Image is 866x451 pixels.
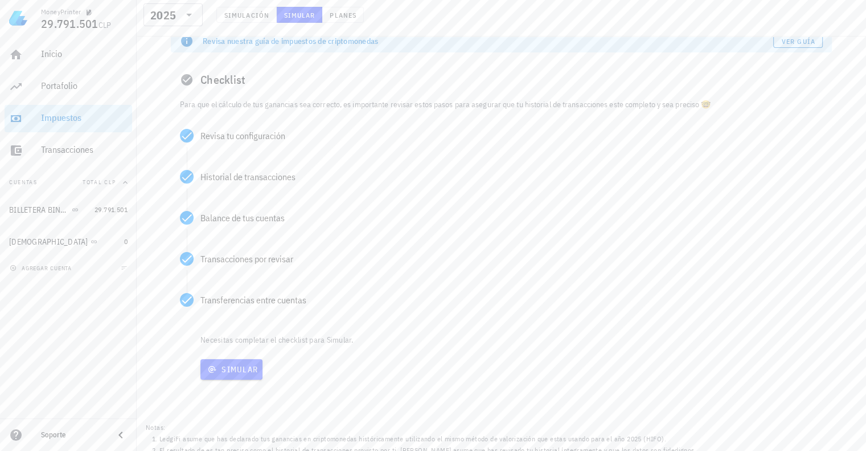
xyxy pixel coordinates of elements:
[9,9,27,27] img: LedgiFi
[203,35,773,47] div: Revisa nuestra guía de impuestos de criptomonedas
[284,11,315,19] span: Simular
[329,11,356,19] span: Planes
[200,213,823,222] div: Balance de tus cuentas
[200,254,823,263] div: Transacciones por revisar
[41,430,105,440] div: Soporte
[171,62,832,98] div: Checklist
[773,34,823,48] a: Ver guía
[224,11,269,19] span: Simulación
[9,237,88,247] div: [DEMOGRAPHIC_DATA]
[41,112,128,123] div: Impuestos
[150,10,176,21] div: 2025
[200,172,823,181] div: Historial de transacciones
[205,364,258,375] span: Simular
[124,237,128,246] span: 0
[12,265,72,272] span: agregar cuenta
[322,7,364,23] button: Planes
[95,205,128,214] span: 29.791.501
[198,334,832,346] p: Necesitas completar el checklist para Simular.
[41,7,81,17] div: MoneyPrinter
[41,80,128,91] div: Portafolio
[41,144,128,155] div: Transacciones
[83,178,116,186] span: Total CLP
[9,205,69,215] div: BILLETERA BINANCE
[159,433,857,445] li: LedgiFi asume que has declarado tus ganancias en criptomonedas históricamente utilizando el mismo...
[216,7,277,23] button: Simulación
[7,262,77,274] button: agregar cuenta
[41,16,98,31] span: 29.791.501
[781,37,815,46] span: Ver guía
[5,41,132,68] a: Inicio
[5,137,132,164] a: Transacciones
[143,3,203,26] div: 2025
[180,98,823,111] p: Para que el cálculo de tus ganancias sea correcto, es importante revisar estos pasos para asegura...
[5,105,132,132] a: Impuestos
[41,48,128,59] div: Inicio
[277,7,323,23] button: Simular
[5,169,132,196] button: CuentasTotal CLP
[5,73,132,100] a: Portafolio
[200,131,823,140] div: Revisa tu configuración
[5,228,132,255] a: [DEMOGRAPHIC_DATA] 0
[200,295,823,304] div: Transferencias entre cuentas
[5,196,132,224] a: BILLETERA BINANCE 29.791.501
[200,359,262,380] button: Simular
[98,20,112,30] span: CLP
